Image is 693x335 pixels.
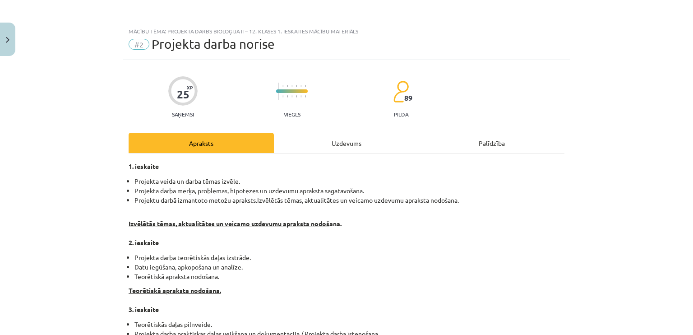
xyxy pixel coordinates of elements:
[134,177,564,186] li: Projekta veida un darba tēmas izvēle.
[291,95,292,98] img: icon-short-line-57e1e144782c952c97e751825c79c345078a6d821885a25fce030b3d8c18986b.svg
[129,219,329,228] u: Izvēlētās tēmas, aktualitātes un veicamo uzdevumu apraksta nodoš
[134,272,564,281] li: Teorētiskā apraksta nodošana.
[419,133,564,153] div: Palīdzība
[296,85,297,87] img: icon-short-line-57e1e144782c952c97e751825c79c345078a6d821885a25fce030b3d8c18986b.svg
[129,305,159,313] strong: 3. ieskaite
[134,253,564,262] li: Projekta darba teorētiskās daļas izstrāde.
[129,28,564,34] div: Mācību tēma: Projekta darbs bioloģija ii – 12. klases 1. ieskaites mācību materiāls
[129,238,159,247] strong: 2. ieskaite
[404,94,412,102] span: 89
[278,83,279,100] img: icon-long-line-d9ea69661e0d244f92f715978eff75569469978d946b2353a9bb055b3ed8787d.svg
[129,133,274,153] div: Apraksts
[296,95,297,98] img: icon-short-line-57e1e144782c952c97e751825c79c345078a6d821885a25fce030b3d8c18986b.svg
[282,95,283,98] img: icon-short-line-57e1e144782c952c97e751825c79c345078a6d821885a25fce030b3d8c18986b.svg
[134,262,564,272] li: Datu iegūšana, apkopošana un analīze.
[274,133,419,153] div: Uzdevums
[129,219,342,228] b: ana.
[129,286,221,294] b: Teorētiskā apraksta nodošana.
[177,88,189,101] div: 25
[300,95,301,98] img: icon-short-line-57e1e144782c952c97e751825c79c345078a6d821885a25fce030b3d8c18986b.svg
[394,111,408,117] p: pilda
[129,162,159,170] strong: 1. ieskaite
[291,85,292,87] img: icon-short-line-57e1e144782c952c97e751825c79c345078a6d821885a25fce030b3d8c18986b.svg
[305,95,306,98] img: icon-short-line-57e1e144782c952c97e751825c79c345078a6d821885a25fce030b3d8c18986b.svg
[282,85,283,87] img: icon-short-line-57e1e144782c952c97e751825c79c345078a6d821885a25fce030b3d8c18986b.svg
[284,111,300,117] p: Viegls
[287,85,288,87] img: icon-short-line-57e1e144782c952c97e751825c79c345078a6d821885a25fce030b3d8c18986b.svg
[287,95,288,98] img: icon-short-line-57e1e144782c952c97e751825c79c345078a6d821885a25fce030b3d8c18986b.svg
[134,195,564,214] li: Projektu darbā izmantoto metožu apraksts.Izvēlētās tēmas, aktualitātes un veicamo uzdevumu apraks...
[187,85,193,90] span: XP
[393,80,409,103] img: students-c634bb4e5e11cddfef0936a35e636f08e4e9abd3cc4e673bd6f9a4125e45ecb1.svg
[134,186,564,195] li: Projekta darba mērķa, problēmas, hipotēzes un uzdevumu apraksta sagatavošana.
[6,37,9,43] img: icon-close-lesson-0947bae3869378f0d4975bcd49f059093ad1ed9edebbc8119c70593378902aed.svg
[134,320,564,329] li: Teorētiskās daļas pilnveide.
[129,39,149,50] span: #2
[305,85,306,87] img: icon-short-line-57e1e144782c952c97e751825c79c345078a6d821885a25fce030b3d8c18986b.svg
[168,111,198,117] p: Saņemsi
[300,85,301,87] img: icon-short-line-57e1e144782c952c97e751825c79c345078a6d821885a25fce030b3d8c18986b.svg
[152,37,275,51] span: Projekta darba norise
